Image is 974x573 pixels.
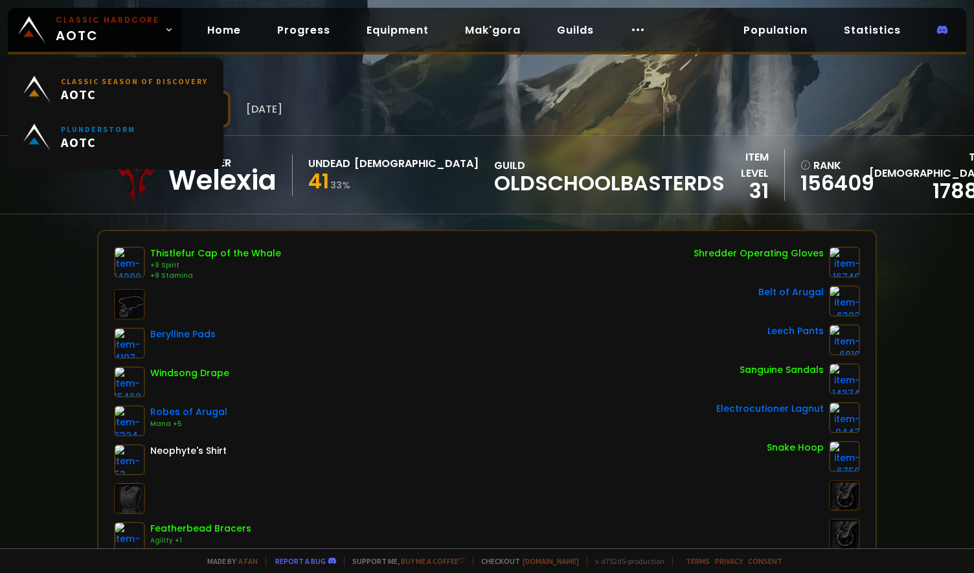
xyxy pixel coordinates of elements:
div: 31 [725,181,769,201]
img: item-16740 [829,247,860,278]
a: PlunderstormAOTC [16,113,216,161]
div: Featherbead Bracers [150,522,251,535]
div: item level [725,149,769,181]
a: a fan [238,556,258,566]
div: [DEMOGRAPHIC_DATA] [354,155,479,172]
a: Progress [267,17,341,43]
div: Agility +1 [150,535,251,546]
small: Classic Hardcore [56,14,159,26]
div: rank [800,157,861,174]
span: OldschoolBasterds [494,174,725,193]
div: Welexia [168,171,277,190]
div: +9 Spirit [150,260,281,271]
img: item-9447 [829,402,860,433]
div: Windsong Drape [150,366,229,380]
img: item-6750 [829,441,860,472]
div: Mana +5 [150,419,227,429]
img: item-14200 [114,247,145,278]
a: Consent [748,556,782,566]
span: v. d752d5 - production [587,556,664,566]
div: Leech Pants [767,324,824,338]
a: 156409 [800,174,861,193]
span: Checkout [473,556,579,566]
div: Thistlefur Cap of the Whale [150,247,281,260]
a: Home [197,17,251,43]
small: 33 % [330,179,350,192]
a: Privacy [715,556,743,566]
span: [DATE] [246,101,282,117]
a: Mak'gora [455,17,531,43]
a: Classic HardcoreAOTC [8,8,181,52]
a: Classic Season of DiscoveryAOTC [16,65,216,113]
small: Classic Season of Discovery [61,76,208,86]
div: Berylline Pads [150,328,216,341]
div: +9 Stamina [150,271,281,281]
div: Belt of Arugal [758,286,824,299]
img: item-53 [114,444,145,475]
a: [DOMAIN_NAME] [523,556,579,566]
div: Robes of Arugal [150,405,227,419]
img: item-4197 [114,328,145,359]
a: Statistics [833,17,911,43]
div: Electrocutioner Lagnut [716,402,824,416]
span: AOTC [56,14,159,45]
span: AOTC [61,86,208,102]
span: 41 [308,166,329,196]
img: item-6392 [829,286,860,317]
img: item-15468 [114,366,145,398]
div: Shredder Operating Gloves [694,247,824,260]
span: Support me, [344,556,465,566]
span: Made by [199,556,258,566]
div: Snake Hoop [767,441,824,455]
span: AOTC [61,134,135,150]
a: Terms [686,556,710,566]
div: Sanguine Sandals [740,363,824,377]
a: Report a bug [275,556,326,566]
img: item-6324 [114,405,145,436]
small: Plunderstorm [61,124,135,134]
div: guild [494,157,725,193]
img: item-6910 [829,324,860,355]
a: Equipment [356,17,439,43]
a: Population [733,17,818,43]
div: Undead [308,155,350,172]
div: Neophyte's Shirt [150,444,227,458]
img: item-14374 [829,363,860,394]
a: Buy me a coffee [401,556,465,566]
a: Guilds [547,17,604,43]
img: item-15452 [114,522,145,553]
